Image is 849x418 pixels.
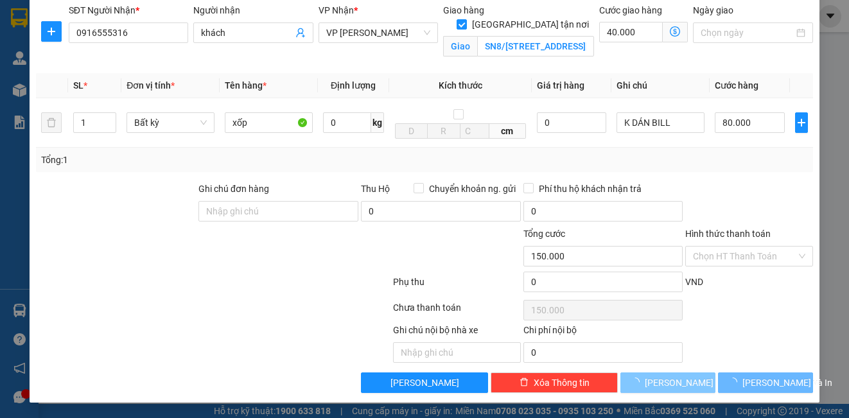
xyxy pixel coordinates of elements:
input: Cước giao hàng [599,22,663,42]
span: Giao hàng [443,5,484,15]
span: Đơn vị tính [127,80,175,91]
button: [PERSON_NAME] và In [718,372,813,393]
span: Thu Hộ [361,184,390,194]
input: Ghi Chú [617,112,705,133]
strong: 0888 827 827 - 0848 827 827 [27,60,128,83]
span: [PERSON_NAME] [390,376,459,390]
span: user-add [295,28,306,38]
input: 0 [537,112,607,133]
span: VND [685,277,703,287]
span: Bất kỳ [134,113,207,132]
div: Ghi chú nội bộ nhà xe [393,323,520,342]
span: dollar-circle [670,26,680,37]
span: delete [520,378,529,388]
span: Giao [443,36,477,57]
strong: 024 3236 3236 - [6,49,129,71]
div: Tổng: 1 [41,153,329,167]
label: Hình thức thanh toán [685,229,771,239]
span: Phí thu hộ khách nhận trả [534,182,647,196]
input: C [460,123,489,139]
th: Ghi chú [611,73,710,98]
span: cm [489,123,526,139]
span: [PERSON_NAME] [645,376,713,390]
div: Người nhận [193,3,313,17]
span: Kích thước [439,80,482,91]
span: Gửi hàng [GEOGRAPHIC_DATA]: Hotline: [6,37,129,83]
div: Chi phí nội bộ [523,323,683,342]
span: [GEOGRAPHIC_DATA] tận nơi [467,17,594,31]
label: Ghi chú đơn hàng [198,184,269,194]
span: Gửi hàng Hạ Long: Hotline: [12,86,123,120]
button: delete [41,112,62,133]
span: [PERSON_NAME] và In [742,376,832,390]
input: Nhập ghi chú [393,342,520,363]
span: loading [631,378,645,387]
span: VP Nhận [319,5,354,15]
div: Chưa thanh toán [392,300,521,323]
span: SL [73,80,83,91]
input: D [395,123,428,139]
span: Chuyển khoản ng. gửi [424,182,521,196]
span: plus [796,118,807,128]
span: Cước hàng [715,80,758,91]
button: [PERSON_NAME] [361,372,488,393]
span: Giá trị hàng [537,80,584,91]
span: Xóa Thông tin [534,376,590,390]
span: loading [728,378,742,387]
button: plus [795,112,808,133]
button: plus [41,21,62,42]
input: R [427,123,460,139]
label: Ngày giao [693,5,733,15]
button: [PERSON_NAME] [620,372,715,393]
input: Ngày giao [701,26,793,40]
span: Tên hàng [225,80,267,91]
input: Ghi chú đơn hàng [198,201,358,222]
span: VP Cổ Linh [326,23,430,42]
span: kg [371,112,384,133]
input: VD: Bàn, Ghế [225,112,313,133]
strong: Công ty TNHH Phúc Xuyên [13,6,121,34]
span: plus [42,26,61,37]
div: SĐT Người Nhận [69,3,188,17]
label: Cước giao hàng [599,5,662,15]
button: deleteXóa Thông tin [491,372,618,393]
span: Tổng cước [523,229,565,239]
span: Định lượng [331,80,376,91]
div: Phụ thu [392,275,521,297]
input: Giao tận nơi [477,36,594,57]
